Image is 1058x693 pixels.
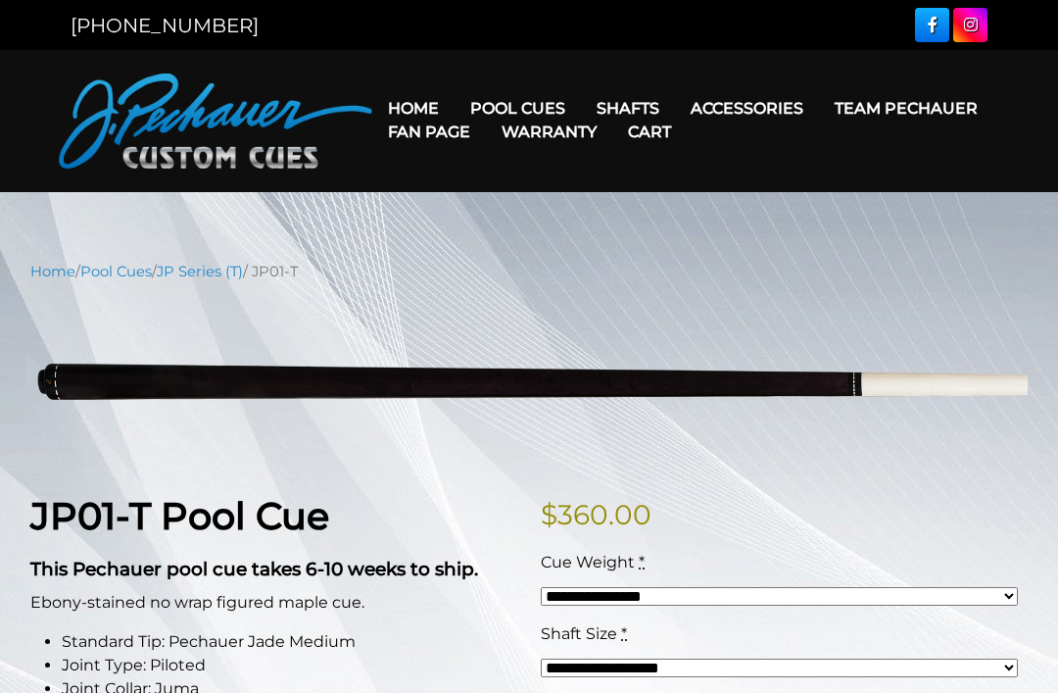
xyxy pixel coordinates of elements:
[62,630,517,654] li: Standard Tip: Pechauer Jade Medium
[30,558,478,580] strong: This Pechauer pool cue takes 6-10 weeks to ship.
[541,498,557,531] span: $
[486,107,612,157] a: Warranty
[30,263,75,280] a: Home
[819,83,993,133] a: Team Pechauer
[612,107,687,157] a: Cart
[30,493,329,539] strong: JP01-T Pool Cue
[455,83,581,133] a: Pool Cues
[541,553,635,571] span: Cue Weight
[30,591,517,615] p: Ebony-stained no wrap figured maple cue.
[59,74,372,169] img: Pechauer Custom Cues
[541,498,651,531] bdi: 360.00
[62,654,517,677] li: Joint Type: Piloted
[621,624,627,643] abbr: required
[30,261,1028,282] nav: Breadcrumb
[71,14,259,37] a: [PHONE_NUMBER]
[541,624,617,643] span: Shaft Size
[80,263,152,280] a: Pool Cues
[157,263,243,280] a: JP Series (T)
[372,83,455,133] a: Home
[639,553,645,571] abbr: required
[30,297,1028,463] img: jp01-T-1.png
[675,83,819,133] a: Accessories
[581,83,675,133] a: Shafts
[372,107,486,157] a: Fan Page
